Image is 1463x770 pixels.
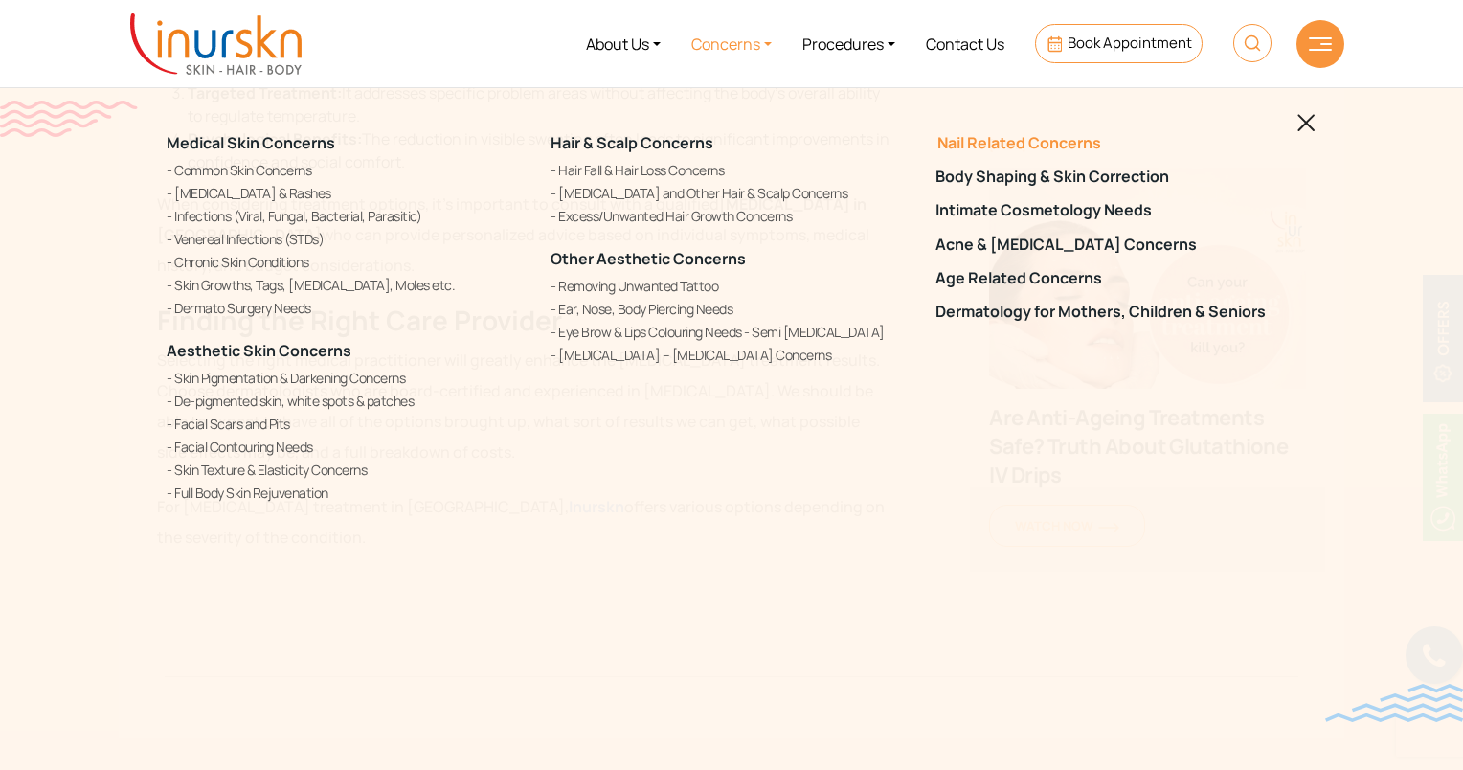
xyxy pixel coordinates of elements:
[1068,33,1192,53] span: Book Appointment
[935,303,1296,321] a: Dermatology for Mothers, Children & Seniors
[911,8,1020,79] a: Contact Us
[130,13,302,75] img: inurskn-logo
[167,275,528,295] a: Skin Growths, Tags, [MEDICAL_DATA], Moles etc.
[571,8,676,79] a: About Us
[551,322,912,342] a: Eye Brow & Lips Colouring Needs - Semi [MEDICAL_DATA]
[1309,37,1332,51] img: hamLine.svg
[167,340,351,361] a: Aesthetic Skin Concerns
[551,160,912,180] a: Hair Fall & Hair Loss Concerns
[1233,24,1272,62] img: HeaderSearch
[935,236,1296,254] a: Acne & [MEDICAL_DATA] Concerns
[167,160,528,180] a: Common Skin Concerns
[167,132,335,153] a: Medical Skin Concerns
[935,134,1296,152] a: Nail Related Concerns
[167,437,528,457] a: Facial Contouring Needs
[551,183,912,203] a: [MEDICAL_DATA] and Other Hair & Scalp Concerns
[167,368,528,388] a: Skin Pigmentation & Darkening Concerns
[167,483,528,503] a: Full Body Skin Rejuvenation
[167,391,528,411] a: De-pigmented skin, white spots & patches
[551,206,912,226] a: Excess/Unwanted Hair Growth Concerns
[167,460,528,480] a: Skin Texture & Elasticity Concerns
[167,414,528,434] a: Facial Scars and Pits
[551,132,713,153] a: Hair & Scalp Concerns
[935,269,1296,287] a: Age Related Concerns
[935,201,1296,219] a: Intimate Cosmetology Needs
[787,8,911,79] a: Procedures
[676,8,787,79] a: Concerns
[1035,24,1203,63] a: Book Appointment
[551,345,912,365] a: [MEDICAL_DATA] – [MEDICAL_DATA] Concerns
[551,248,746,269] a: Other Aesthetic Concerns
[1297,114,1316,132] img: blackclosed
[551,299,912,319] a: Ear, Nose, Body Piercing Needs
[551,276,912,296] a: Removing Unwanted Tattoo
[167,183,528,203] a: [MEDICAL_DATA] & Rashes
[167,298,528,318] a: Dermato Surgery Needs
[935,168,1296,186] a: Body Shaping & Skin Correction
[167,252,528,272] a: Chronic Skin Conditions
[167,229,528,249] a: Venereal Infections (STDs)
[1325,684,1463,722] img: bluewave
[167,206,528,226] a: Infections (Viral, Fungal, Bacterial, Parasitic)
